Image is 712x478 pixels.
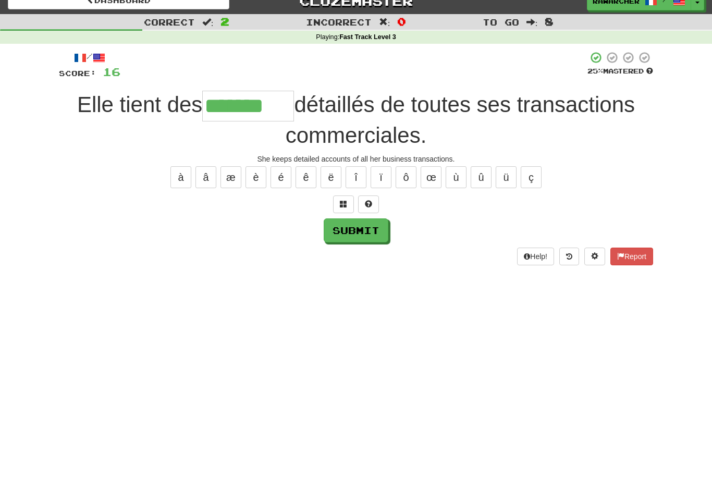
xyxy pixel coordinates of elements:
button: ï [371,166,391,188]
button: œ [421,166,441,188]
span: Incorrect [306,17,372,27]
span: Score: [59,69,96,78]
span: : [379,18,390,27]
div: She keeps detailed accounts of all her business transactions. [59,154,653,164]
button: Help! [517,248,554,265]
button: Single letter hint - you only get 1 per sentence and score half the points! alt+h [358,195,379,213]
button: ê [296,166,316,188]
span: : [526,18,538,27]
span: 0 [397,15,406,28]
button: î [346,166,366,188]
button: à [170,166,191,188]
div: / [59,51,120,64]
button: Round history (alt+y) [559,248,579,265]
button: â [195,166,216,188]
span: 16 [103,65,120,78]
button: ù [446,166,467,188]
button: û [471,166,492,188]
div: Mastered [587,67,653,76]
button: ç [521,166,542,188]
span: Correct [144,17,195,27]
span: détaillés de toutes ses transactions commerciales. [286,92,635,148]
button: è [245,166,266,188]
button: é [271,166,291,188]
button: Submit [324,218,388,242]
button: ü [496,166,517,188]
button: Switch sentence to multiple choice alt+p [333,195,354,213]
button: æ [220,166,241,188]
span: 8 [545,15,554,28]
span: Elle tient des [77,92,202,117]
strong: Fast Track Level 3 [339,33,396,41]
span: To go [483,17,519,27]
span: 25 % [587,67,603,75]
button: Report [610,248,653,265]
span: 2 [220,15,229,28]
button: ô [396,166,416,188]
button: ë [321,166,341,188]
span: : [202,18,214,27]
